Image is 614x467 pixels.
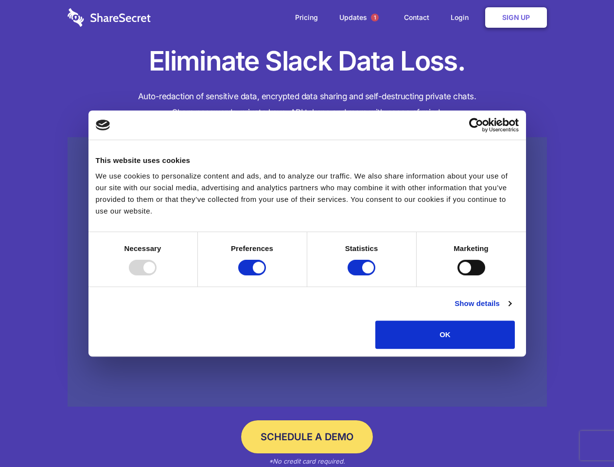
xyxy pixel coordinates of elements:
strong: Necessary [124,244,161,252]
strong: Statistics [345,244,378,252]
h4: Auto-redaction of sensitive data, encrypted data sharing and self-destructing private chats. Shar... [68,89,547,121]
button: OK [375,321,515,349]
a: Login [441,2,483,33]
em: *No credit card required. [269,457,345,465]
h1: Eliminate Slack Data Loss. [68,44,547,79]
a: Show details [455,298,511,309]
a: Pricing [285,2,328,33]
a: Schedule a Demo [241,420,373,453]
a: Contact [394,2,439,33]
a: Wistia video thumbnail [68,137,547,407]
a: Sign Up [485,7,547,28]
a: Usercentrics Cookiebot - opens in a new window [434,118,519,132]
div: This website uses cookies [96,155,519,166]
div: We use cookies to personalize content and ads, and to analyze our traffic. We also share informat... [96,170,519,217]
img: logo [96,120,110,130]
strong: Marketing [454,244,489,252]
img: logo-wordmark-white-trans-d4663122ce5f474addd5e946df7df03e33cb6a1c49d2221995e7729f52c070b2.svg [68,8,151,27]
strong: Preferences [231,244,273,252]
span: 1 [371,14,379,21]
